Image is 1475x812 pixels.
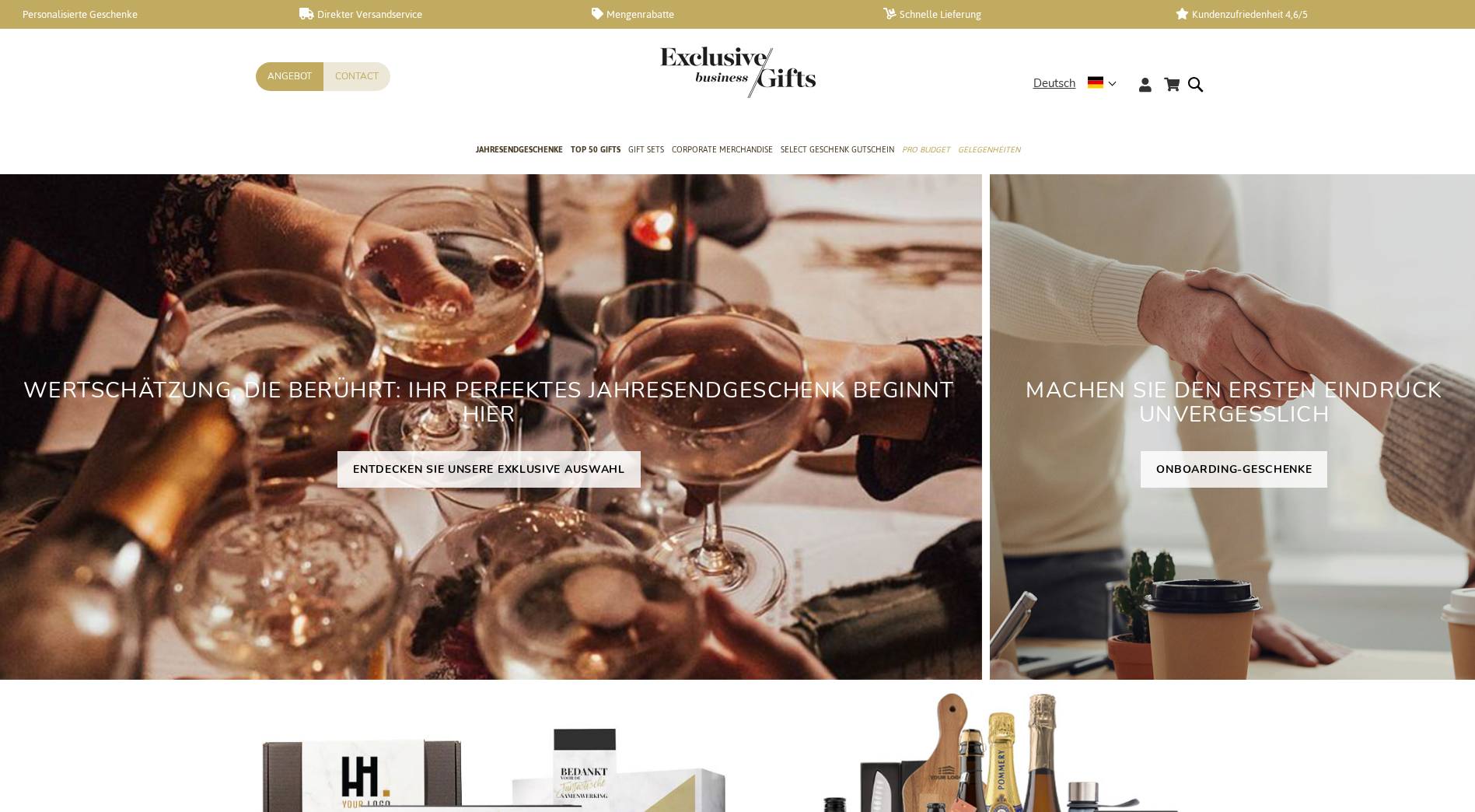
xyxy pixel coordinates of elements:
span: Gelegenheiten [958,142,1020,158]
a: ENTDECKEN SIE UNSERE EXKLUSIVE AUSWAHL [337,451,641,488]
a: ONBOARDING-GESCHENKE [1141,451,1327,488]
a: Mengenrabatte [592,8,858,21]
span: Jahresendgeschenke [476,142,563,158]
a: store logo [660,47,738,98]
span: TOP 50 Gifts [571,142,620,158]
a: Angebot [256,62,323,91]
a: Contact [323,62,390,91]
span: Corporate Merchandise [672,142,773,158]
a: Schnelle Lieferung [883,8,1150,21]
a: Personalisierte Geschenke [8,8,274,21]
span: Pro Budget [902,142,950,158]
span: Select Geschenk Gutschein [781,142,894,158]
span: Deutsch [1033,75,1076,93]
a: Kundenzufriedenheit 4,6/5 [1176,8,1442,21]
a: Direkter Versandservice [299,8,566,21]
span: Gift Sets [628,142,664,158]
img: Exclusive Business gifts logo [660,47,816,98]
div: Deutsch [1033,75,1127,93]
